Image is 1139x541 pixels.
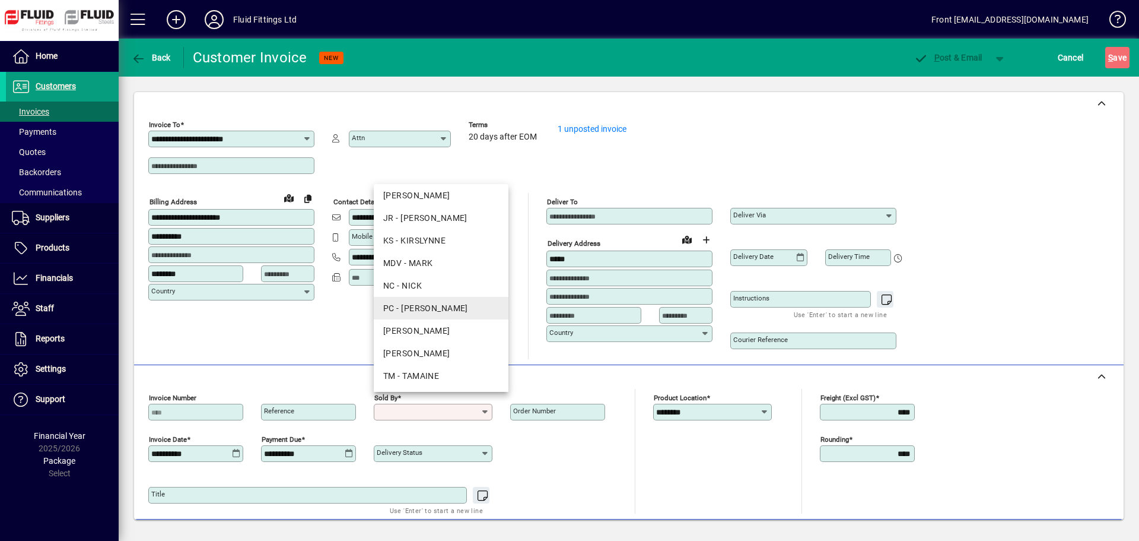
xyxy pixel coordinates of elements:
button: Save [1105,47,1130,68]
button: Profile [195,9,233,30]
mat-label: Courier Reference [733,336,788,344]
mat-label: Rounding [820,435,849,444]
mat-label: Product location [654,394,707,402]
a: View on map [279,188,298,207]
span: Settings [36,364,66,374]
mat-label: Invoice number [149,394,196,402]
button: Post & Email [908,47,988,68]
span: NEW [324,54,339,62]
div: NC - NICK [383,280,499,292]
span: Financials [36,273,73,283]
mat-label: Freight (excl GST) [820,394,876,402]
mat-label: Attn [352,134,365,142]
mat-label: Sold by [374,394,397,402]
mat-label: Deliver via [733,211,766,219]
a: Communications [6,182,119,203]
mat-label: Invoice To [149,121,180,129]
a: Home [6,42,119,71]
button: Copy to Delivery address [298,189,317,208]
span: ave [1108,48,1127,67]
span: Suppliers [36,213,69,222]
div: TM - TAMAINE [383,370,499,382]
span: 20 days after EOM [469,132,537,142]
span: Backorders [12,167,61,177]
a: Reports [6,324,119,354]
div: [PERSON_NAME] [383,325,499,337]
app-page-header-button: Back [119,47,184,68]
div: Customer Invoice [193,48,307,67]
mat-hint: Use 'Enter' to start a new line [390,504,483,517]
span: S [1108,53,1113,62]
mat-option: JJ - JENI [374,184,508,207]
div: [PERSON_NAME] [383,347,499,360]
mat-label: Payment due [262,435,301,444]
mat-label: Deliver To [547,198,578,206]
span: Reports [36,334,65,343]
span: Support [36,394,65,404]
button: Add [157,9,195,30]
span: Customers [36,81,76,91]
a: Staff [6,294,119,324]
mat-label: Order number [513,407,556,415]
a: Support [6,385,119,415]
mat-option: KS - KIRSLYNNE [374,229,508,252]
span: Invoices [12,107,49,116]
div: Front [EMAIL_ADDRESS][DOMAIN_NAME] [931,10,1089,29]
mat-option: TM - TAMAINE [374,365,508,387]
button: Cancel [1055,47,1087,68]
a: Backorders [6,162,119,182]
span: ost & Email [914,53,982,62]
mat-label: Mobile [352,232,373,241]
mat-option: MDV - MARK [374,252,508,274]
span: Financial Year [34,431,85,441]
div: JR - [PERSON_NAME] [383,212,499,224]
span: Staff [36,303,54,313]
div: PC - [PERSON_NAME] [383,302,499,315]
a: Invoices [6,102,119,122]
mat-label: Reference [264,407,294,415]
mat-label: Delivery time [828,252,870,261]
mat-label: Country [549,328,573,337]
span: Communications [12,188,82,197]
button: Choose address [696,230,715,249]
mat-label: Delivery date [733,252,774,261]
mat-label: Title [151,490,165,498]
a: 1 unposted invoice [558,124,626,134]
div: Fluid Fittings Ltd [233,10,297,29]
mat-label: Invoice date [149,435,187,444]
a: Knowledge Base [1100,2,1124,41]
mat-option: RP - Richard [374,342,508,365]
a: View on map [677,230,696,249]
mat-label: Delivery status [377,448,422,457]
mat-hint: Use 'Enter' to start a new line [794,308,887,321]
button: Back [128,47,174,68]
mat-label: Country [151,287,175,295]
mat-option: PC - PAUL [374,297,508,319]
span: Payments [12,127,56,137]
div: [PERSON_NAME] [383,189,499,202]
span: Quotes [12,147,46,157]
a: Products [6,233,119,263]
a: Payments [6,122,119,142]
mat-label: Instructions [733,294,769,302]
div: KS - KIRSLYNNE [383,235,499,247]
div: MDV - MARK [383,257,499,270]
mat-option: JR - John Rossouw [374,207,508,229]
a: Settings [6,355,119,384]
span: Back [131,53,171,62]
a: Quotes [6,142,119,162]
span: P [934,53,940,62]
span: Products [36,243,69,252]
mat-option: RH - RAY [374,319,508,342]
span: Home [36,51,58,61]
span: Cancel [1058,48,1084,67]
span: Terms [469,121,540,129]
a: Suppliers [6,203,119,233]
mat-option: NC - NICK [374,274,508,297]
a: Financials [6,264,119,293]
span: Package [43,456,75,466]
